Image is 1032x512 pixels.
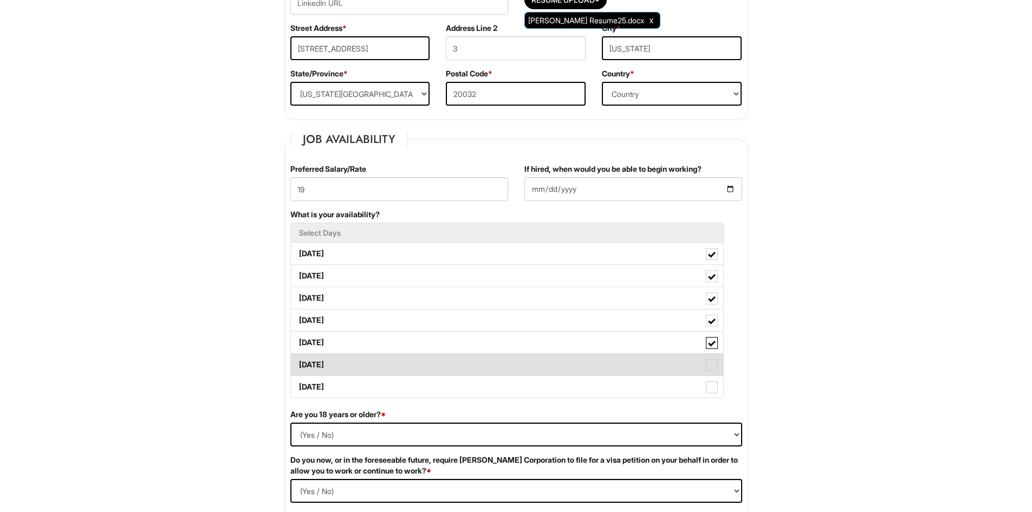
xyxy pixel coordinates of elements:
[291,265,723,287] label: [DATE]
[524,164,702,174] label: If hired, when would you be able to begin working?
[290,131,408,147] legend: Job Availability
[446,36,586,60] input: Apt., Suite, Box, etc.
[647,13,657,28] a: Clear Uploaded File
[602,23,621,34] label: City
[290,479,742,503] select: (Yes / No)
[291,243,723,264] label: [DATE]
[290,409,386,420] label: Are you 18 years or older?
[446,68,492,79] label: Postal Code
[446,23,497,34] label: Address Line 2
[299,229,715,237] h5: Select Days
[290,164,366,174] label: Preferred Salary/Rate
[291,287,723,309] label: [DATE]
[291,354,723,375] label: [DATE]
[290,68,348,79] label: State/Province
[291,309,723,331] label: [DATE]
[602,68,634,79] label: Country
[291,332,723,353] label: [DATE]
[290,455,742,476] label: Do you now, or in the foreseeable future, require [PERSON_NAME] Corporation to file for a visa pe...
[290,82,430,106] select: State/Province
[602,36,742,60] input: City
[446,82,586,106] input: Postal Code
[290,209,380,220] label: What is your availability?
[290,423,742,446] select: (Yes / No)
[290,36,430,60] input: Street Address
[291,376,723,398] label: [DATE]
[528,16,644,25] span: [PERSON_NAME] Resume25.docx
[290,23,347,34] label: Street Address
[602,82,742,106] select: Country
[290,177,508,201] input: Preferred Salary/Rate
